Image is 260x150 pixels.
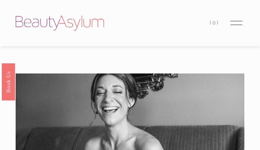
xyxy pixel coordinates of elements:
span: ) [217,20,220,26]
span: 0 [212,20,217,26]
span: ( [210,20,212,26]
a: 0 items in cart [210,18,219,28]
a: Book Us [2,63,15,100]
img: Beauty Asylum | Bridal Hair &amp; Makeup Charlotte &amp; Atlanta [16,16,104,31]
